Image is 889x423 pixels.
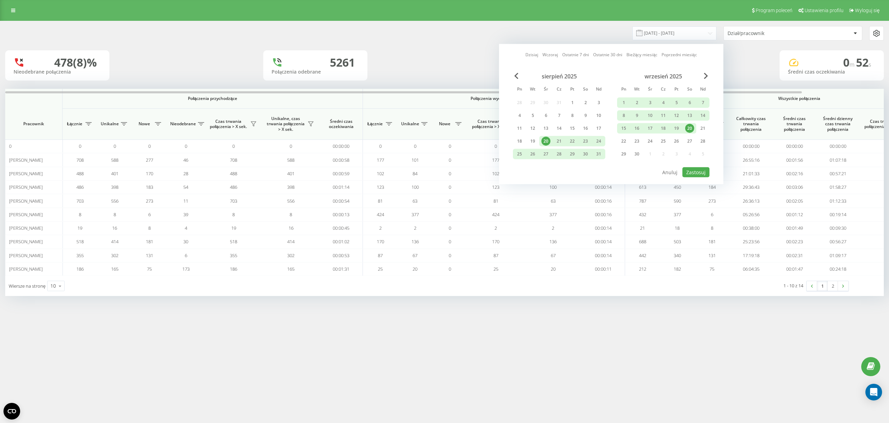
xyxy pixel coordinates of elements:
[579,136,592,146] div: sob 23 sie 2025
[526,110,539,121] div: wt 5 sie 2025
[525,51,538,58] a: Dzisiaj
[566,110,579,121] div: pt 8 sie 2025
[513,73,605,80] div: sierpień 2025
[539,110,552,121] div: śr 6 sie 2025
[366,121,384,127] span: Łącznie
[319,221,363,235] td: 00:00:45
[567,85,578,95] abbr: piątek
[617,110,630,121] div: pon 8 wrz 2025
[685,137,694,146] div: 27
[79,143,81,149] span: 0
[568,111,577,120] div: 8
[449,157,451,163] span: 0
[581,98,590,107] div: 2
[592,98,605,108] div: ndz 3 sie 2025
[449,211,451,218] span: 0
[513,110,526,121] div: pon 4 sie 2025
[377,170,384,177] span: 102
[630,149,643,159] div: wt 30 wrz 2025
[449,170,451,177] span: 0
[632,111,641,120] div: 9
[632,124,641,133] div: 16
[592,149,605,159] div: ndz 31 sie 2025
[111,184,118,190] span: 398
[619,111,628,120] div: 8
[659,124,668,133] div: 18
[555,137,564,146] div: 21
[379,143,382,149] span: 0
[672,137,681,146] div: 26
[9,225,43,231] span: [PERSON_NAME]
[539,149,552,159] div: śr 27 sie 2025
[582,208,625,221] td: 00:00:16
[646,111,655,120] div: 10
[513,149,526,159] div: pon 25 sie 2025
[659,137,668,146] div: 25
[541,124,550,133] div: 13
[377,157,384,163] span: 177
[630,136,643,146] div: wt 23 wrz 2025
[566,123,579,134] div: pt 15 sie 2025
[594,137,603,146] div: 24
[76,170,84,177] span: 488
[696,98,709,108] div: ndz 7 wrz 2025
[11,121,56,127] span: Pracownik
[449,184,451,190] span: 0
[319,139,363,153] td: 00:00:00
[729,153,773,167] td: 26:55:16
[412,211,419,218] span: 377
[674,198,681,204] span: 590
[146,157,153,163] span: 277
[146,184,153,190] span: 183
[672,124,681,133] div: 19
[674,184,681,190] span: 450
[659,111,668,120] div: 11
[592,123,605,134] div: ndz 17 sie 2025
[816,167,859,180] td: 00:57:21
[232,211,235,218] span: 8
[413,170,417,177] span: 84
[183,198,188,204] span: 11
[541,85,551,95] abbr: środa
[230,170,237,177] span: 488
[528,111,537,120] div: 5
[170,121,196,127] span: Nieodebrane
[773,167,816,180] td: 00:02:16
[579,123,592,134] div: sob 16 sie 2025
[552,110,566,121] div: czw 7 sie 2025
[593,85,604,95] abbr: niedziela
[377,184,384,190] span: 123
[379,96,609,101] span: Połączenia wychodzące
[698,111,707,120] div: 14
[77,225,82,231] span: 19
[696,136,709,146] div: ndz 28 wrz 2025
[670,136,683,146] div: pt 26 wrz 2025
[698,98,707,107] div: 7
[76,198,84,204] span: 703
[81,96,344,101] span: Połączenia przychodzące
[617,73,709,80] div: wrzesień 2025
[773,153,816,167] td: 00:01:56
[618,85,629,95] abbr: poniedziałek
[773,208,816,221] td: 00:01:12
[515,137,524,146] div: 18
[683,110,696,121] div: sob 13 wrz 2025
[528,124,537,133] div: 12
[566,136,579,146] div: pt 22 sie 2025
[377,211,384,218] span: 424
[9,170,43,177] span: [PERSON_NAME]
[111,170,118,177] span: 401
[471,119,510,129] span: Czas trwania połączenia > X sek.
[183,211,188,218] span: 39
[708,184,716,190] span: 184
[619,124,628,133] div: 15
[232,143,235,149] span: 0
[552,149,566,159] div: czw 28 sie 2025
[272,69,359,75] div: Połączenia odebrane
[646,137,655,146] div: 24
[266,116,306,132] span: Unikalne, czas trwania połączenia > X sek.
[183,157,188,163] span: 46
[579,110,592,121] div: sob 9 sie 2025
[325,119,357,129] span: Średni czas oczekiwania
[492,184,499,190] span: 123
